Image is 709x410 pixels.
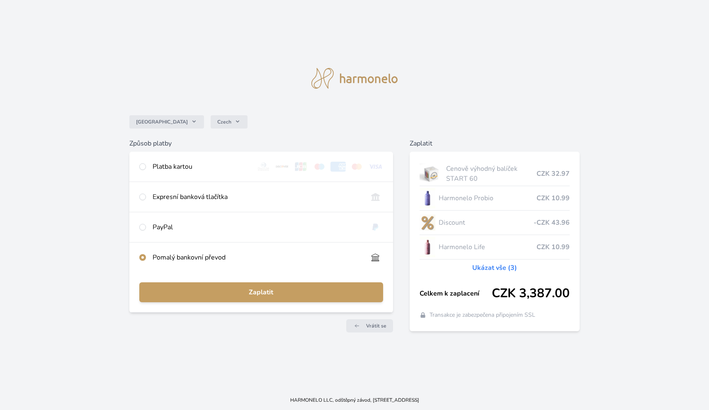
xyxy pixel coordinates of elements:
[311,68,398,89] img: logo.svg
[439,218,534,228] span: Discount
[136,119,188,125] span: [GEOGRAPHIC_DATA]
[368,192,383,202] img: onlineBanking_CZ.svg
[274,162,290,172] img: discover.svg
[129,115,204,129] button: [GEOGRAPHIC_DATA]
[256,162,271,172] img: diners.svg
[492,286,570,301] span: CZK 3,387.00
[410,138,580,148] h6: Zaplatit
[346,319,393,332] a: Vrátit se
[368,222,383,232] img: paypal.svg
[312,162,327,172] img: maestro.svg
[472,263,517,273] a: Ukázat vše (3)
[153,192,361,202] div: Expresní banková tlačítka
[368,162,383,172] img: visa.svg
[537,169,570,179] span: CZK 32.97
[217,119,231,125] span: Czech
[153,162,250,172] div: Platba kartou
[439,242,537,252] span: Harmonelo Life
[129,138,393,148] h6: Způsob platby
[534,218,570,228] span: -CZK 43.96
[430,311,535,319] span: Transakce je zabezpečena připojením SSL
[153,252,361,262] div: Pomalý bankovní převod
[537,242,570,252] span: CZK 10.99
[330,162,346,172] img: amex.svg
[420,289,492,298] span: Celkem k zaplacení
[446,164,537,184] span: Cenově výhodný balíček START 60
[420,188,435,209] img: CLEAN_PROBIO_se_stinem_x-lo.jpg
[349,162,364,172] img: mc.svg
[366,323,386,329] span: Vrátit se
[439,193,537,203] span: Harmonelo Probio
[139,282,383,302] button: Zaplatit
[293,162,308,172] img: jcb.svg
[420,163,443,184] img: start.jpg
[368,252,383,262] img: bankTransfer_IBAN.svg
[420,237,435,257] img: CLEAN_LIFE_se_stinem_x-lo.jpg
[537,193,570,203] span: CZK 10.99
[153,222,361,232] div: PayPal
[211,115,248,129] button: Czech
[146,287,376,297] span: Zaplatit
[420,212,435,233] img: discount-lo.png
